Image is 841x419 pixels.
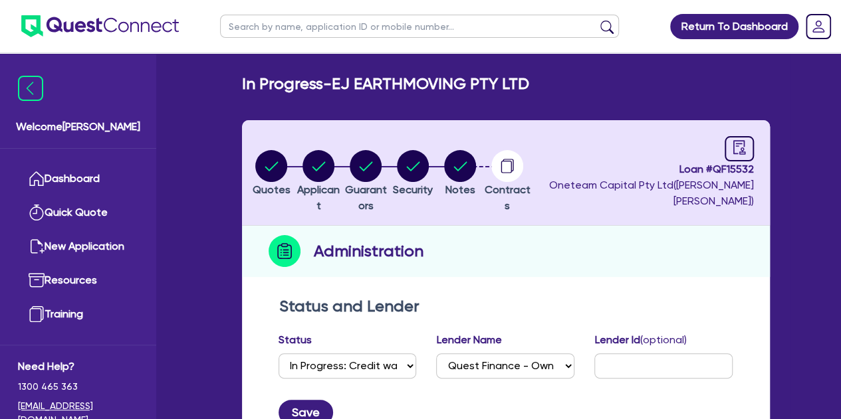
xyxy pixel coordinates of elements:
[18,162,138,196] a: Dashboard
[445,183,475,196] span: Notes
[18,297,138,331] a: Training
[18,76,43,101] img: icon-menu-close
[279,297,733,316] h2: Status and Lender
[279,332,312,348] label: Status
[732,140,747,155] span: audit
[436,332,501,348] label: Lender Name
[485,183,531,212] span: Contracts
[253,183,291,196] span: Quotes
[18,230,138,264] a: New Application
[252,149,291,199] button: Quotes
[314,239,423,263] h2: Administration
[18,359,138,375] span: Need Help?
[29,205,45,220] img: quick-quote
[18,196,138,230] a: Quick Quote
[393,183,433,196] span: Security
[535,161,754,177] span: Loan # QF15532
[549,179,754,207] span: Oneteam Capital Pty Ltd ( [PERSON_NAME] [PERSON_NAME] )
[29,238,45,254] img: new-application
[220,15,619,38] input: Search by name, application ID or mobile number...
[21,15,179,37] img: quest-connect-logo-blue
[345,183,387,212] span: Guarantors
[594,332,686,348] label: Lender Id
[29,306,45,322] img: training
[16,119,140,135] span: Welcome [PERSON_NAME]
[18,380,138,394] span: 1300 465 363
[297,183,340,212] span: Applicant
[670,14,798,39] a: Return To Dashboard
[801,9,836,44] a: Dropdown toggle
[18,264,138,297] a: Resources
[29,272,45,288] img: resources
[269,235,300,267] img: step-icon
[295,149,342,214] button: Applicant
[342,149,390,214] button: Guarantors
[443,149,477,199] button: Notes
[640,333,686,346] span: (optional)
[242,74,529,94] h2: In Progress - EJ EARTHMOVING PTY LTD
[392,149,433,199] button: Security
[484,149,531,214] button: Contracts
